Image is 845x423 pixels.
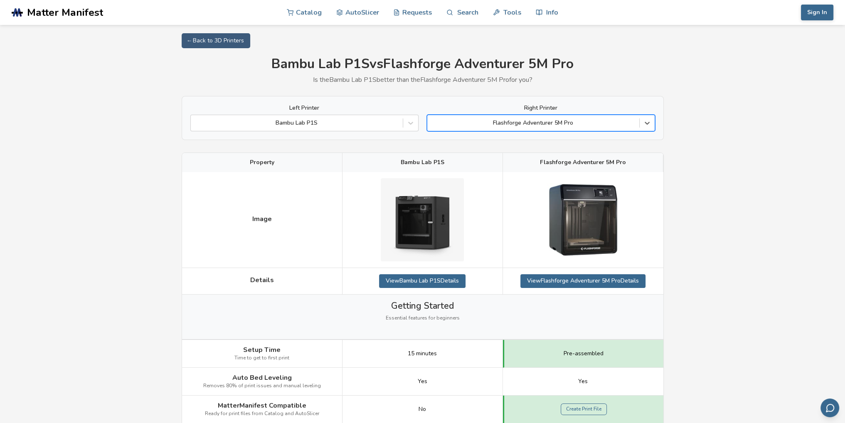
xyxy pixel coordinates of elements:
span: Image [252,215,272,223]
span: Pre-assembled [564,350,604,357]
h1: Bambu Lab P1S vs Flashforge Adventurer 5M Pro [182,57,664,72]
span: Essential features for beginners [386,315,460,321]
span: Property [250,159,274,166]
a: ← Back to 3D Printers [182,33,250,48]
span: MatterManifest Compatible [218,402,306,409]
a: ViewBambu Lab P1SDetails [379,274,466,288]
a: ViewFlashforge Adventurer 5M ProDetails [520,274,645,288]
img: Bambu Lab P1S [381,178,464,261]
span: Flashforge Adventurer 5M Pro [540,159,626,166]
span: Ready for print files from Catalog and AutoSlicer [205,411,319,417]
span: Removes 80% of print issues and manual leveling [203,383,321,389]
span: Yes [418,378,427,385]
span: Bambu Lab P1S [401,159,444,166]
span: Getting Started [391,301,454,311]
span: Details [250,276,274,284]
span: Matter Manifest [27,7,103,18]
p: Is the Bambu Lab P1S better than the Flashforge Adventurer 5M Pro for you? [182,76,664,84]
label: Right Printer [427,105,655,111]
span: Auto Bed Leveling [232,374,292,381]
a: Create Print File [561,403,607,415]
input: Bambu Lab P1S [195,120,197,126]
button: Send feedback via email [820,398,839,417]
span: Setup Time [243,346,281,354]
img: Flashforge Adventurer 5M Pro [542,178,625,261]
button: Sign In [801,5,833,20]
span: 15 minutes [408,350,437,357]
label: Left Printer [190,105,419,111]
span: No [419,406,426,413]
span: Yes [578,378,588,385]
span: Time to get to first print [234,355,289,361]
